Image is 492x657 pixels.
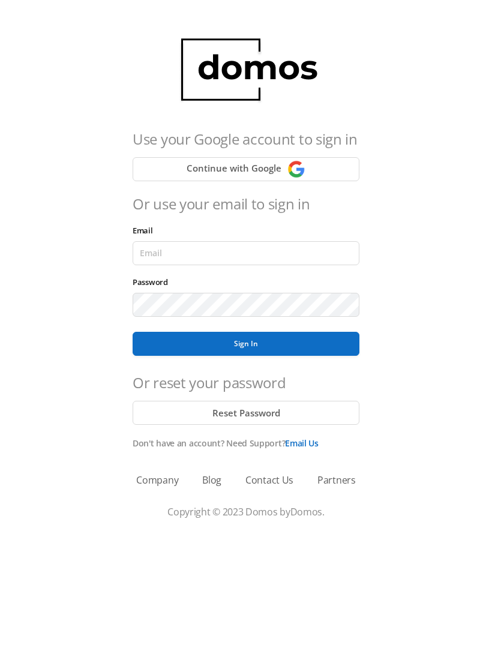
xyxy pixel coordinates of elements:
a: Partners [317,473,356,487]
input: Email [133,241,359,265]
p: Copyright © 2023 Domos by . [30,505,462,519]
input: Password [133,293,359,317]
label: Email [133,225,159,236]
h4: Or use your email to sign in [133,193,359,215]
label: Password [133,277,174,287]
p: Don't have an account? Need Support? [133,437,359,449]
button: Sign In [133,332,359,356]
a: Company [136,473,178,487]
a: Contact Us [245,473,293,487]
button: Reset Password [133,401,359,425]
a: Email Us [285,437,319,449]
a: Domos [290,505,323,518]
img: domos [169,24,324,116]
h4: Or reset your password [133,372,359,394]
a: Blog [202,473,221,487]
button: Continue with Google [133,157,359,181]
img: Continue with Google [287,160,305,178]
h4: Use your Google account to sign in [133,128,359,150]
